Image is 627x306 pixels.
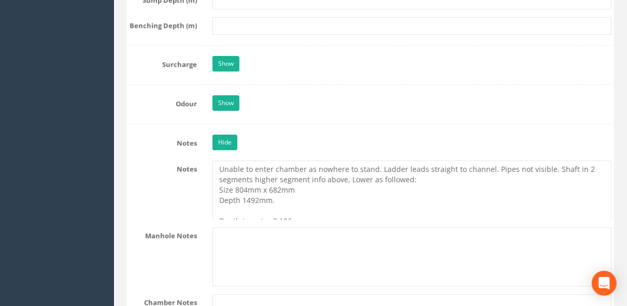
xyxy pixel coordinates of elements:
label: Notes [122,135,205,148]
a: Show [212,95,239,111]
label: Manhole Notes [122,227,205,241]
div: Open Intercom Messenger [592,271,617,296]
a: Hide [212,135,237,150]
label: Odour [122,95,205,109]
a: Show [212,56,239,71]
label: Benching Depth (m) [122,17,205,31]
label: Surcharge [122,56,205,69]
label: Notes [122,161,205,174]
